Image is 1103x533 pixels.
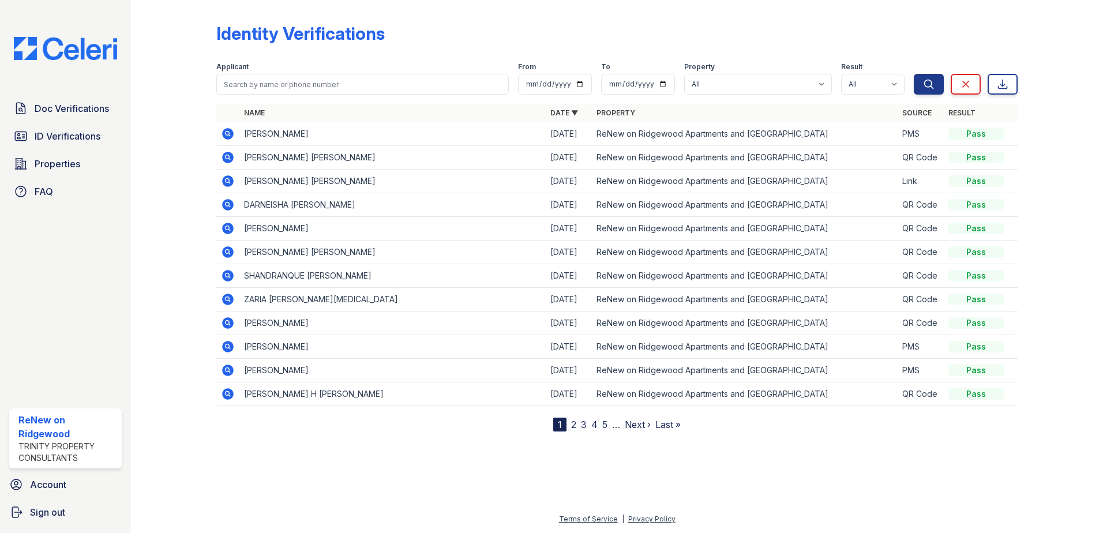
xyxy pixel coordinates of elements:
a: Sign out [5,501,126,524]
div: Pass [948,246,1004,258]
input: Search by name or phone number [216,74,509,95]
a: 2 [571,419,576,430]
div: Identity Verifications [216,23,385,44]
a: Terms of Service [559,515,618,523]
td: ZARIA [PERSON_NAME][MEDICAL_DATA] [239,288,546,311]
td: [DATE] [546,311,592,335]
td: [PERSON_NAME] [239,359,546,382]
td: ReNew on Ridgewood Apartments and [GEOGRAPHIC_DATA] [592,288,898,311]
td: PMS [898,335,944,359]
td: PMS [898,122,944,146]
div: Pass [948,317,1004,329]
td: ReNew on Ridgewood Apartments and [GEOGRAPHIC_DATA] [592,241,898,264]
td: [PERSON_NAME] [PERSON_NAME] [239,146,546,170]
td: [PERSON_NAME] H [PERSON_NAME] [239,382,546,406]
td: QR Code [898,146,944,170]
div: | [622,515,624,523]
td: [DATE] [546,170,592,193]
td: [DATE] [546,146,592,170]
span: Doc Verifications [35,102,109,115]
td: [DATE] [546,335,592,359]
a: Result [948,108,976,117]
td: [PERSON_NAME] [PERSON_NAME] [239,241,546,264]
span: Account [30,478,66,491]
span: ID Verifications [35,129,100,143]
td: ReNew on Ridgewood Apartments and [GEOGRAPHIC_DATA] [592,311,898,335]
span: FAQ [35,185,53,198]
td: [DATE] [546,241,592,264]
a: Doc Verifications [9,97,122,120]
td: [PERSON_NAME] [239,217,546,241]
td: ReNew on Ridgewood Apartments and [GEOGRAPHIC_DATA] [592,146,898,170]
div: Pass [948,388,1004,400]
td: QR Code [898,193,944,217]
label: Result [841,62,862,72]
td: [DATE] [546,122,592,146]
div: ReNew on Ridgewood [18,413,117,441]
img: CE_Logo_Blue-a8612792a0a2168367f1c8372b55b34899dd931a85d93a1a3d3e32e68fde9ad4.png [5,37,126,60]
td: ReNew on Ridgewood Apartments and [GEOGRAPHIC_DATA] [592,170,898,193]
div: Pass [948,341,1004,352]
a: Privacy Policy [628,515,676,523]
a: 3 [581,419,587,430]
div: Pass [948,270,1004,281]
td: ReNew on Ridgewood Apartments and [GEOGRAPHIC_DATA] [592,193,898,217]
label: Property [684,62,715,72]
td: SHANDRANQUE [PERSON_NAME] [239,264,546,288]
td: [PERSON_NAME] [239,311,546,335]
div: Pass [948,199,1004,211]
td: [DATE] [546,193,592,217]
a: Account [5,473,126,496]
a: Date ▼ [550,108,578,117]
td: [DATE] [546,217,592,241]
div: Pass [948,223,1004,234]
td: PMS [898,359,944,382]
span: Sign out [30,505,65,519]
td: QR Code [898,217,944,241]
td: ReNew on Ridgewood Apartments and [GEOGRAPHIC_DATA] [592,359,898,382]
span: Properties [35,157,80,171]
label: From [518,62,536,72]
td: [DATE] [546,288,592,311]
td: ReNew on Ridgewood Apartments and [GEOGRAPHIC_DATA] [592,217,898,241]
a: Source [902,108,932,117]
label: To [601,62,610,72]
div: Pass [948,365,1004,376]
td: [PERSON_NAME] [239,122,546,146]
td: [PERSON_NAME] [239,335,546,359]
td: QR Code [898,241,944,264]
td: Link [898,170,944,193]
a: Properties [9,152,122,175]
label: Applicant [216,62,249,72]
div: 1 [553,418,566,431]
a: ID Verifications [9,125,122,148]
a: FAQ [9,180,122,203]
a: 4 [591,419,598,430]
div: Pass [948,128,1004,140]
div: Trinity Property Consultants [18,441,117,464]
td: [DATE] [546,264,592,288]
td: ReNew on Ridgewood Apartments and [GEOGRAPHIC_DATA] [592,335,898,359]
td: [DATE] [546,359,592,382]
td: ReNew on Ridgewood Apartments and [GEOGRAPHIC_DATA] [592,122,898,146]
div: Pass [948,175,1004,187]
div: Pass [948,294,1004,305]
span: … [612,418,620,431]
a: 5 [602,419,607,430]
div: Pass [948,152,1004,163]
td: [DATE] [546,382,592,406]
td: QR Code [898,264,944,288]
a: Property [596,108,635,117]
td: DARNEISHA [PERSON_NAME] [239,193,546,217]
td: ReNew on Ridgewood Apartments and [GEOGRAPHIC_DATA] [592,382,898,406]
td: QR Code [898,382,944,406]
td: [PERSON_NAME] [PERSON_NAME] [239,170,546,193]
a: Name [244,108,265,117]
td: QR Code [898,311,944,335]
a: Last » [655,419,681,430]
td: QR Code [898,288,944,311]
a: Next › [625,419,651,430]
td: ReNew on Ridgewood Apartments and [GEOGRAPHIC_DATA] [592,264,898,288]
